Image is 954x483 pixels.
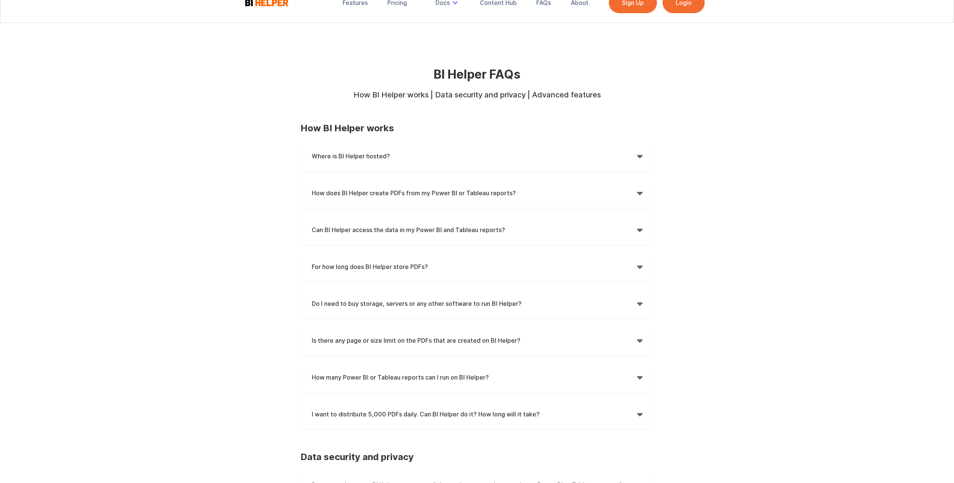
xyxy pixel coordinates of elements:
h3: How BI Helper works [300,123,654,134]
strong: How does BI Helper create PDFs from my Power BI or Tableau reports? [312,189,516,197]
h4: Is there any page or size limit on the PDFs that are created on BI Helper? [312,335,637,346]
h4: Do I need to buy storage, servers or any other software to run BI Helper? [312,298,637,309]
h3: Data security and privacy [300,451,654,463]
strong: How BI Helper works | Data security and privacy | Advanced features [353,90,601,99]
div:  [637,335,643,346]
h4: I want to distribute 5,000 PDFs daily. Can BI Helper do it? How long will it take? [312,409,637,420]
h4: How many Power BI or Tableau reports can I run on BI Helper? [312,372,637,383]
div:  [637,224,643,235]
div:  [637,409,643,420]
div:  [637,298,643,309]
div:  [637,261,643,272]
div:  [637,187,643,199]
h2: BI Helper FAQs [344,68,610,81]
div:  [637,372,643,383]
h4: Can BI Helper access the data in my Power BI and Tableau reports? [312,224,637,235]
strong: Where is BI Helper hosted? [312,152,390,160]
div:  [637,150,643,162]
h4: For how long does BI Helper store PDFs? [312,261,637,272]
